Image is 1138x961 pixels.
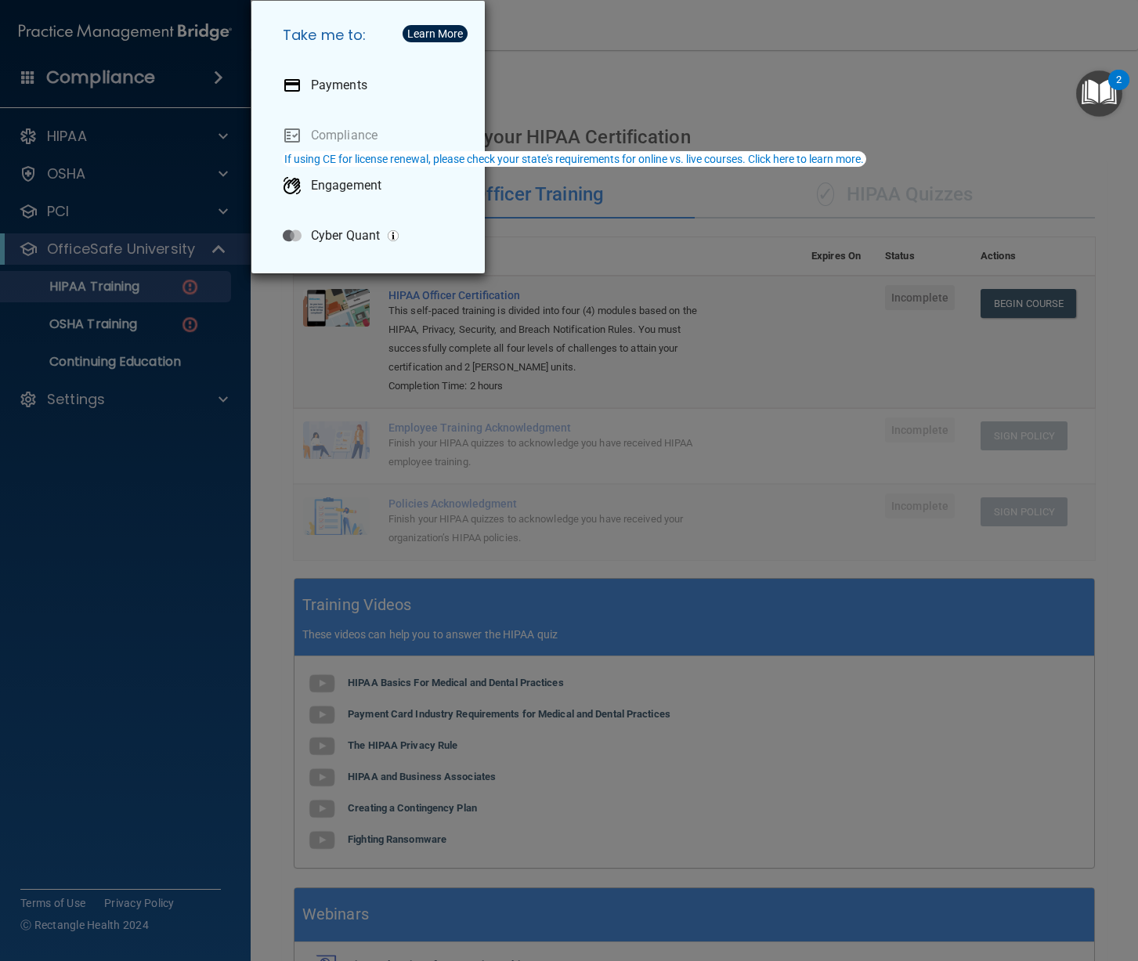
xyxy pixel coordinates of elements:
[270,13,472,57] h5: Take me to:
[311,228,380,244] p: Cyber Quant
[407,28,463,39] div: Learn More
[1076,70,1122,117] button: Open Resource Center, 2 new notifications
[270,63,472,107] a: Payments
[867,850,1119,912] iframe: Drift Widget Chat Controller
[270,114,472,157] a: Compliance
[311,78,367,93] p: Payments
[270,164,472,208] a: Engagement
[284,154,864,164] div: If using CE for license renewal, please check your state's requirements for online vs. live cours...
[1116,80,1122,100] div: 2
[311,178,381,193] p: Engagement
[282,151,866,167] button: If using CE for license renewal, please check your state's requirements for online vs. live cours...
[403,25,468,42] button: Learn More
[270,214,472,258] a: Cyber Quant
